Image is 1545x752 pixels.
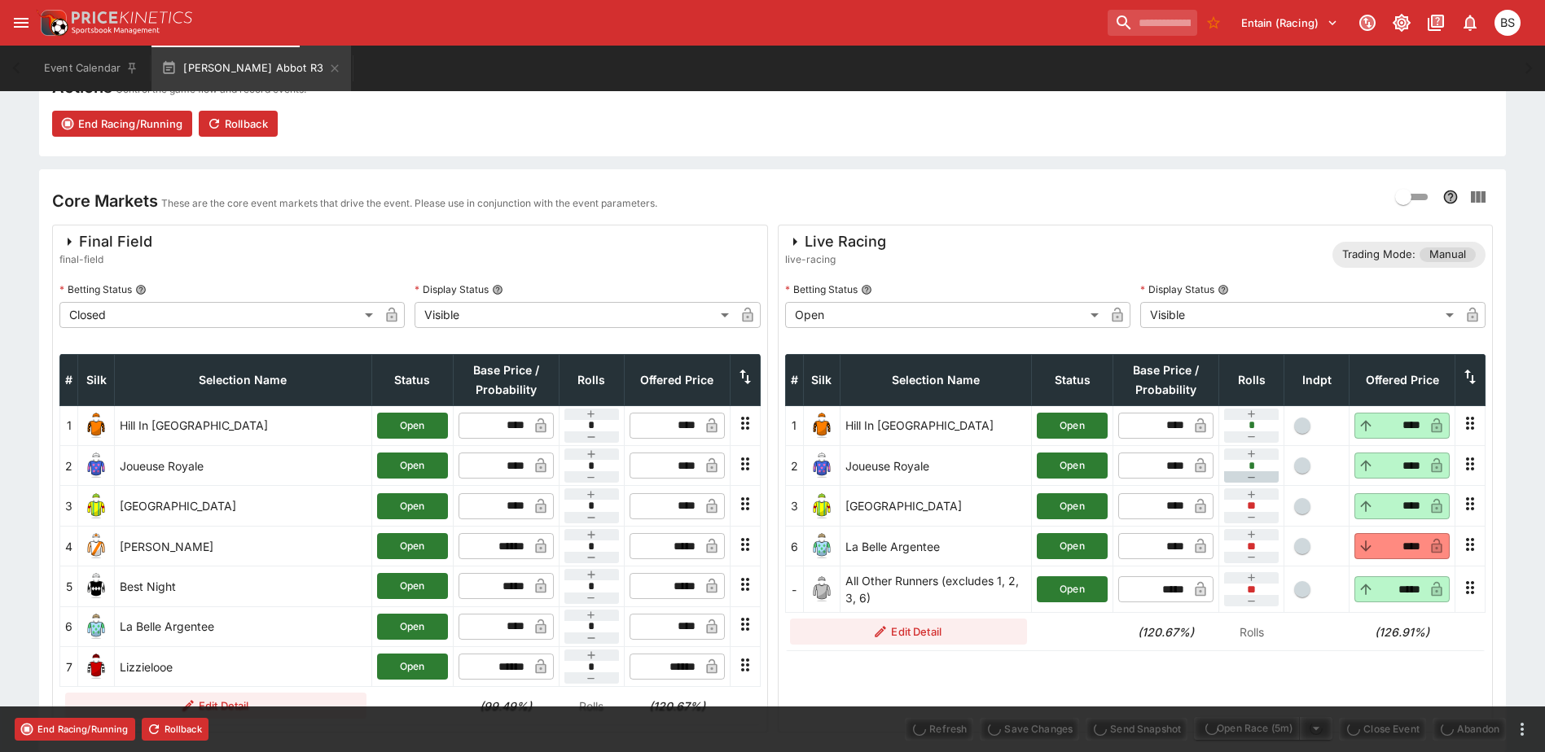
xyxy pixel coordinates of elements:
[840,405,1032,445] td: Hill In [GEOGRAPHIC_DATA]
[453,354,559,405] th: Base Price / Probability
[60,486,78,526] td: 3
[785,446,803,486] td: 2
[115,486,372,526] td: [GEOGRAPHIC_DATA]
[59,282,132,296] p: Betting Status
[115,647,372,687] td: Lizzielooe
[1108,10,1197,36] input: search
[785,405,803,445] td: 1
[59,232,152,251] div: Final Field
[861,284,872,295] button: Betting Status
[809,533,835,559] img: runner 6
[199,111,278,137] button: Rollback
[115,405,372,445] td: Hill In [GEOGRAPHIC_DATA]
[34,46,148,91] button: Event Calendar
[15,718,135,741] button: End Racing/Running
[785,526,803,566] td: 6
[415,302,734,328] div: Visible
[115,526,372,566] td: [PERSON_NAME]
[803,354,840,405] th: Silk
[559,354,624,405] th: Rolls
[83,573,109,599] img: runner 5
[1200,10,1227,36] button: No Bookmarks
[1140,282,1214,296] p: Display Status
[83,654,109,680] img: runner 7
[65,693,367,719] button: Edit Detail
[52,111,192,137] button: End Racing/Running
[415,282,489,296] p: Display Status
[72,11,192,24] img: PriceKinetics
[377,413,448,439] button: Open
[785,282,858,296] p: Betting Status
[377,493,448,519] button: Open
[785,302,1104,328] div: Open
[59,251,152,268] span: final-field
[1118,623,1214,641] h6: (120.67%)
[52,190,158,212] h4: Core Markets
[1218,284,1229,295] button: Display Status
[36,7,68,39] img: PriceKinetics Logo
[78,354,115,405] th: Silk
[1342,247,1416,263] p: Trading Mode:
[115,446,372,486] td: Joueuse Royale
[7,8,36,37] button: open drawer
[809,453,835,479] img: runner 2
[1420,247,1476,263] span: Manual
[60,606,78,646] td: 6
[1495,10,1521,36] div: Brendan Scoble
[1387,8,1416,37] button: Toggle light/dark mode
[1490,5,1525,41] button: Brendan Scoble
[60,566,78,606] td: 5
[785,251,886,268] span: live-racing
[809,413,835,439] img: runner 1
[1421,8,1451,37] button: Documentation
[785,232,886,251] div: Live Racing
[809,576,835,602] img: blank-silk.png
[115,606,372,646] td: La Belle Argentee
[377,533,448,559] button: Open
[377,573,448,599] button: Open
[151,46,351,91] button: [PERSON_NAME] Abbot R3
[135,284,147,295] button: Betting Status
[629,697,725,715] h6: (120.67%)
[840,446,1032,486] td: Joueuse Royale
[809,493,835,519] img: runner 3
[624,354,730,405] th: Offered Price
[60,354,78,405] th: #
[492,284,503,295] button: Display Status
[83,453,109,479] img: runner 2
[60,405,78,445] td: 1
[1353,8,1382,37] button: Connected to PK
[1037,533,1108,559] button: Open
[83,614,109,640] img: runner 6
[840,526,1032,566] td: La Belle Argentee
[1037,413,1108,439] button: Open
[1219,354,1284,405] th: Rolls
[377,614,448,640] button: Open
[840,566,1032,613] td: All Other Runners (excludes 1, 2, 3, 6)
[83,413,109,439] img: runner 1
[1284,354,1350,405] th: Independent
[83,493,109,519] img: runner 3
[1455,8,1485,37] button: Notifications
[115,566,372,606] td: Best Night
[60,647,78,687] td: 7
[1032,354,1113,405] th: Status
[1113,354,1219,405] th: Base Price / Probability
[458,697,554,715] h6: (99.49%)
[1037,576,1108,602] button: Open
[840,354,1032,405] th: Selection Name
[1140,302,1459,328] div: Visible
[1194,717,1332,740] div: split button
[1231,10,1348,36] button: Select Tenant
[377,453,448,479] button: Open
[161,195,657,212] p: These are the core event markets that drive the event. Please use in conjunction with the event p...
[564,697,619,715] p: Rolls
[371,354,453,405] th: Status
[790,619,1027,645] button: Edit Detail
[115,354,372,405] th: Selection Name
[1224,623,1279,641] p: Rolls
[1512,719,1532,739] button: more
[1354,623,1451,641] h6: (126.91%)
[1350,354,1455,405] th: Offered Price
[83,533,109,559] img: runner 4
